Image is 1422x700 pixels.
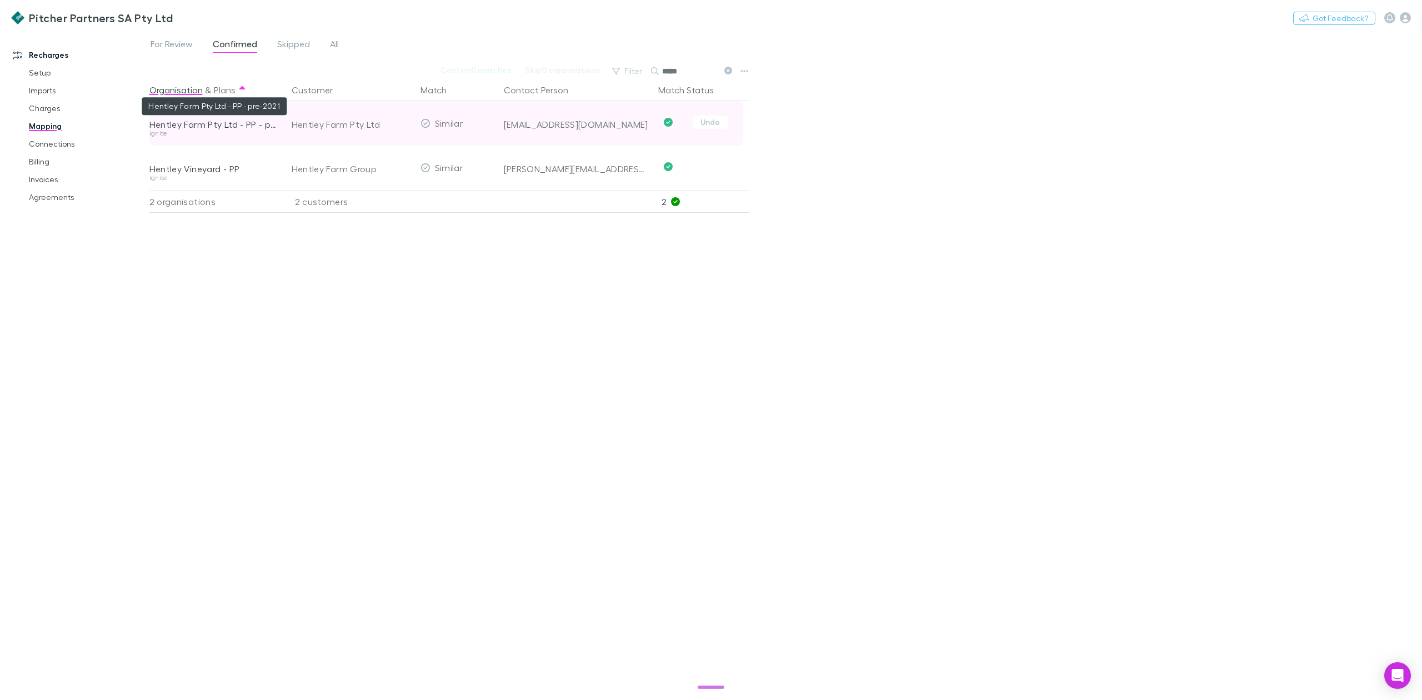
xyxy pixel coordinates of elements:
a: Invoices [18,171,158,188]
div: 2 customers [283,191,416,213]
button: Match [420,79,460,101]
span: For Review [151,38,193,53]
button: Match Status [658,79,727,101]
div: Open Intercom Messenger [1384,662,1411,689]
button: Undo [693,116,728,129]
img: Pitcher Partners SA Pty Ltd's Logo [11,11,24,24]
span: All [330,38,339,53]
button: Contact Person [504,79,582,101]
button: Filter [607,64,649,78]
a: Charges [18,99,158,117]
button: Got Feedback? [1293,12,1375,25]
span: Confirmed [213,38,257,53]
svg: Confirmed [664,118,673,127]
div: Ignite [149,174,278,181]
h3: Pitcher Partners SA Pty Ltd [29,11,173,24]
span: Similar [435,162,463,173]
div: Hentley Vineyard - PP [149,163,278,174]
svg: Confirmed [664,162,673,171]
a: Connections [18,135,158,153]
div: & [149,79,278,101]
button: Plans [214,79,236,101]
a: Imports [18,82,158,99]
button: Customer [292,79,346,101]
p: 2 [662,191,749,212]
a: Setup [18,64,158,82]
button: Confirm0 matches [433,63,518,77]
a: Agreements [18,188,158,206]
a: Billing [18,153,158,171]
a: Mapping [18,117,158,135]
div: Ignite [149,130,278,137]
span: Similar [435,118,463,128]
div: 2 organisations [149,191,283,213]
div: Hentley Farm Pty Ltd [292,102,412,147]
div: Hentley Farm Group [292,147,412,191]
button: Organisation [149,79,203,101]
div: [EMAIL_ADDRESS][DOMAIN_NAME] [504,119,649,130]
a: Recharges [2,46,158,64]
span: Skipped [277,38,310,53]
div: [PERSON_NAME][EMAIL_ADDRESS][DOMAIN_NAME] [504,163,649,174]
a: Pitcher Partners SA Pty Ltd [4,4,179,31]
div: Hentley Farm Pty Ltd - PP - pre-2021 [149,119,278,130]
button: Skip0 organisations [518,63,607,77]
